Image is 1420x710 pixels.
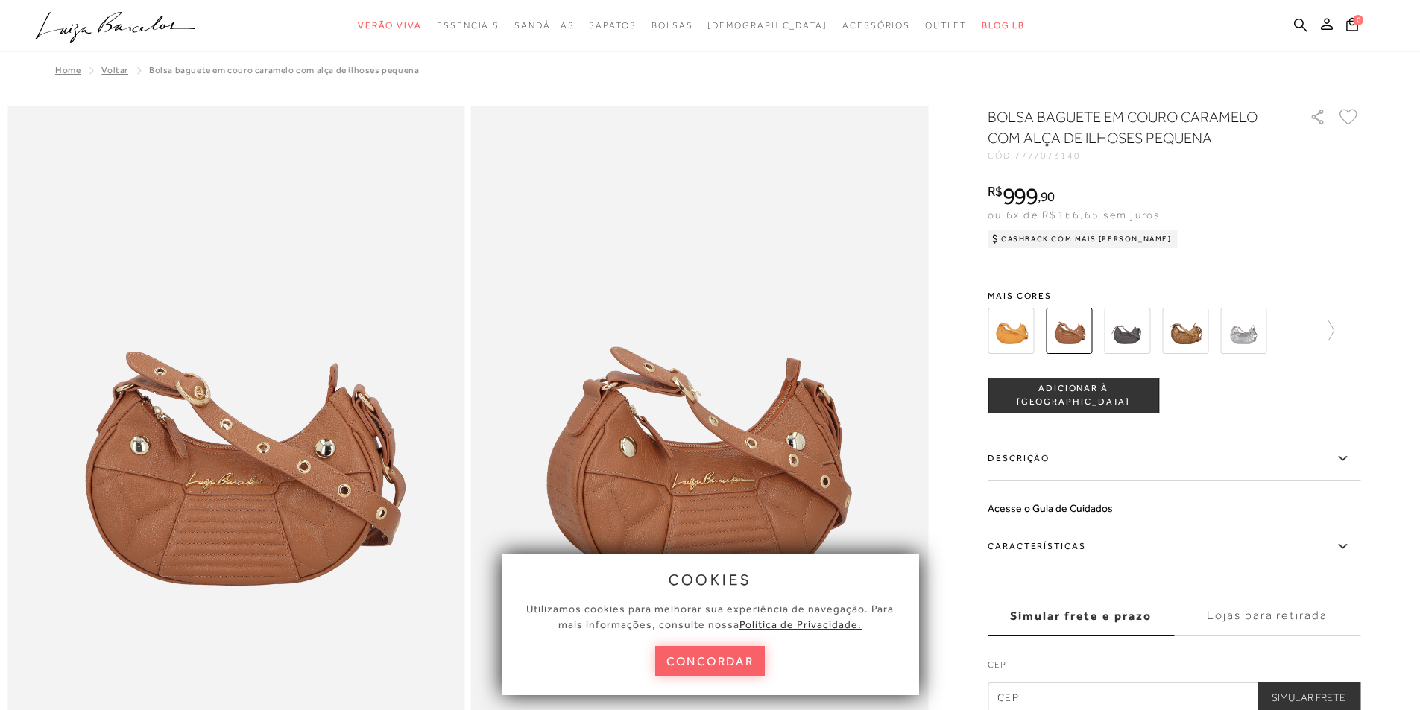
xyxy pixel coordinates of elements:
a: Política de Privacidade. [739,618,862,630]
a: noSubCategoriesText [514,12,574,39]
h1: BOLSA BAGUETE EM COURO CARAMELO COM ALÇA DE ILHOSES PEQUENA [988,107,1267,148]
label: Lojas para retirada [1174,596,1360,636]
span: 999 [1003,183,1038,209]
a: noSubCategoriesText [651,12,693,39]
span: Bolsas [651,20,693,31]
span: BOLSA BAGUETE EM COURO CARAMELO COM ALÇA DE ILHOSES PEQUENA [149,65,419,75]
a: BLOG LB [982,12,1025,39]
span: [DEMOGRAPHIC_DATA] [707,20,827,31]
span: BLOG LB [982,20,1025,31]
span: cookies [669,571,752,588]
img: BOLSA BAGUETE EM COURO PRATA COM ALÇA DE ILHOSES PEQUENA [1220,308,1266,354]
i: R$ [988,185,1003,198]
span: Utilizamos cookies para melhorar sua experiência de navegação. Para mais informações, consulte nossa [526,603,894,630]
span: ou 6x de R$166,65 sem juros [988,209,1160,221]
span: ADICIONAR À [GEOGRAPHIC_DATA] [988,382,1158,408]
a: noSubCategoriesText [437,12,499,39]
a: Home [55,65,81,75]
button: 0 [1342,16,1363,37]
span: 0 [1353,15,1363,25]
span: 7777073140 [1014,150,1081,161]
a: Acesse o Guia de Cuidados [988,502,1113,514]
img: BOLSA BAGUETE EM COURO OURO VELHO COM ALÇA DE ILHOSES PEQUENA [1162,308,1208,354]
i: , [1038,190,1055,203]
button: concordar [655,646,766,676]
img: BOLSA BAGUETE EM COURO CARAMELO COM ALÇA DE ILHOSES PEQUENA [1046,308,1092,354]
a: noSubCategoriesText [707,12,827,39]
span: Mais cores [988,291,1360,300]
a: noSubCategoriesText [842,12,910,39]
span: Essenciais [437,20,499,31]
div: Cashback com Mais [PERSON_NAME] [988,230,1178,248]
label: Características [988,525,1360,568]
span: Outlet [925,20,967,31]
label: CEP [988,658,1360,679]
label: Simular frete e prazo [988,596,1174,636]
span: Verão Viva [358,20,422,31]
span: 90 [1041,188,1055,204]
img: BOLSA BAGUETE EM COURO AMARELO AÇAFRÃO COM ALÇA DE ILHOSES PEQUENA [988,308,1034,354]
a: Voltar [101,65,128,75]
img: BOLSA BAGUETE EM COURO ESTONADO CINZA GRAFITE COM ALÇA DE ILHOSES PEQUENA [1104,308,1150,354]
div: CÓD: [988,151,1286,160]
a: noSubCategoriesText [358,12,422,39]
a: noSubCategoriesText [925,12,967,39]
a: noSubCategoriesText [589,12,636,39]
button: ADICIONAR À [GEOGRAPHIC_DATA] [988,378,1159,413]
span: Sapatos [589,20,636,31]
label: Descrição [988,437,1360,481]
span: Sandálias [514,20,574,31]
span: Acessórios [842,20,910,31]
